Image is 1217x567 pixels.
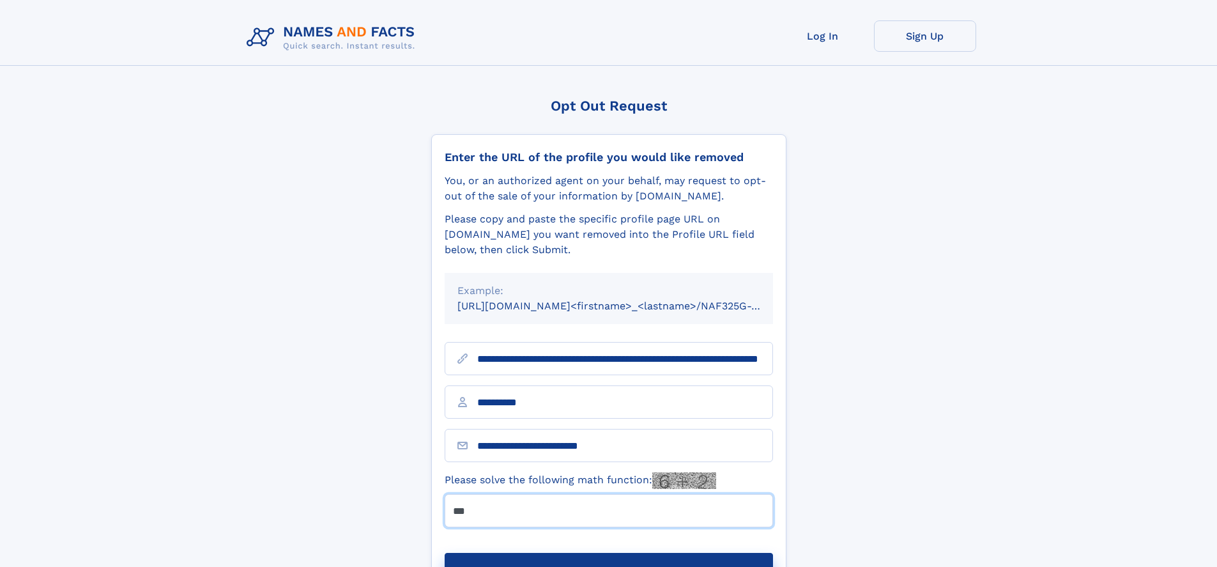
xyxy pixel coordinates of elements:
[772,20,874,52] a: Log In
[457,300,797,312] small: [URL][DOMAIN_NAME]<firstname>_<lastname>/NAF325G-xxxxxxxx
[445,150,773,164] div: Enter the URL of the profile you would like removed
[457,283,760,299] div: Example:
[445,472,716,489] label: Please solve the following math function:
[874,20,976,52] a: Sign Up
[431,98,786,114] div: Opt Out Request
[241,20,425,55] img: Logo Names and Facts
[445,173,773,204] div: You, or an authorized agent on your behalf, may request to opt-out of the sale of your informatio...
[445,212,773,258] div: Please copy and paste the specific profile page URL on [DOMAIN_NAME] you want removed into the Pr...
